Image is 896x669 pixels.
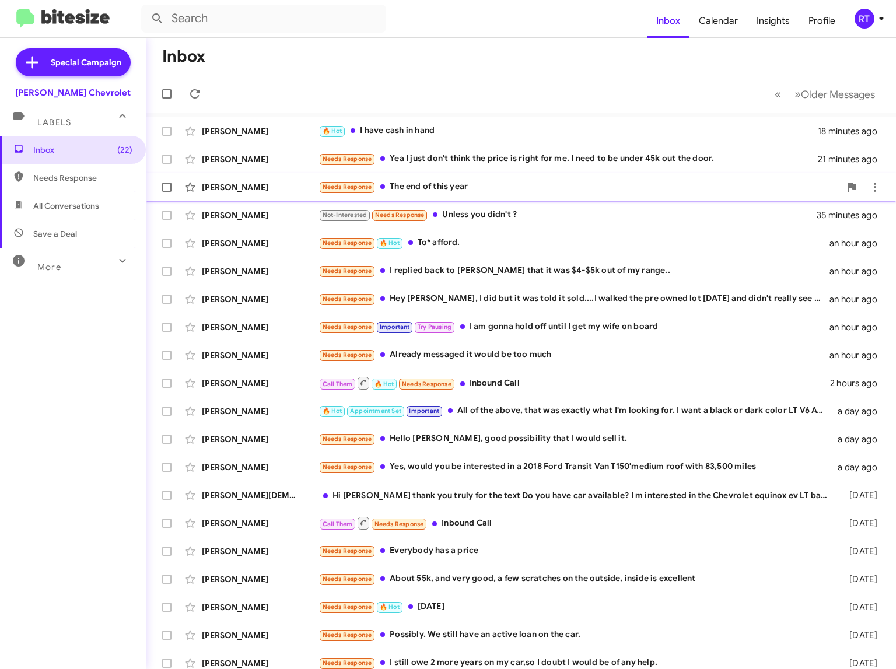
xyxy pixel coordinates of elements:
span: Call Them [323,520,353,528]
div: Everybody has a price [318,544,835,558]
span: Needs Response [323,463,372,471]
span: Important [409,407,439,415]
button: Previous [768,82,788,106]
div: [PERSON_NAME] [202,629,318,641]
span: 🔥 Hot [380,239,400,247]
div: [PERSON_NAME] [202,601,318,613]
div: About 55k, and very good, a few scratches on the outside, inside is excellent [318,572,835,586]
div: [DATE] [318,600,835,614]
input: Search [141,5,386,33]
span: More [37,262,61,272]
div: 2 hours ago [830,377,887,389]
div: [PERSON_NAME] [202,405,318,417]
div: [PERSON_NAME] [202,349,318,361]
span: 🔥 Hot [323,127,342,135]
span: 🔥 Hot [323,407,342,415]
div: Hey [PERSON_NAME], I did but it was told it sold....I walked the pre owned lot [DATE] and didn't ... [318,292,829,306]
a: Profile [799,4,845,38]
span: 🔥 Hot [380,603,400,611]
div: [DATE] [835,573,887,585]
div: I have cash in hand [318,124,818,138]
div: [PERSON_NAME] [202,433,318,445]
div: Unless you didn't ? [318,208,817,222]
div: Already messaged it would be too much [318,348,829,362]
div: [PERSON_NAME] [202,153,318,165]
div: [PERSON_NAME] [202,265,318,277]
div: Yea I just don't think the price is right for me. I need to be under 45k out the door. [318,152,818,166]
span: Needs Response [375,211,425,219]
span: » [794,87,801,101]
div: an hour ago [829,265,887,277]
span: Needs Response [323,183,372,191]
a: Inbox [647,4,689,38]
span: Special Campaign [51,57,121,68]
div: [DATE] [835,517,887,529]
div: Yes, would you be interested in a 2018 Ford Transit Van T150'medium roof with 83,500 miles [318,460,835,474]
div: [DATE] [835,657,887,669]
div: 35 minutes ago [817,209,887,221]
button: Next [787,82,882,106]
div: [PERSON_NAME] [202,573,318,585]
span: Needs Response [323,323,372,331]
div: Inbound Call [318,376,830,390]
div: an hour ago [829,237,887,249]
span: Needs Response [323,267,372,275]
div: 21 minutes ago [818,153,887,165]
span: Labels [37,117,71,128]
div: [PERSON_NAME] [202,545,318,557]
div: [PERSON_NAME] [202,237,318,249]
span: Needs Response [33,172,132,184]
span: Needs Response [323,603,372,611]
div: an hour ago [829,293,887,305]
span: (22) [117,144,132,156]
div: Hello [PERSON_NAME], good possibility that I would sell it. [318,432,835,446]
span: Needs Response [323,575,372,583]
span: Call Them [323,380,353,388]
div: Possibly. We still have an active loan on the car. [318,628,835,642]
div: a day ago [835,405,887,417]
div: [PERSON_NAME] [202,657,318,669]
div: [PERSON_NAME] [202,181,318,193]
span: Needs Response [402,380,452,388]
div: RT [855,9,874,29]
div: I am gonna hold off until I get my wife on board [318,320,829,334]
a: Special Campaign [16,48,131,76]
span: Needs Response [323,155,372,163]
nav: Page navigation example [768,82,882,106]
div: [DATE] [835,601,887,613]
span: Inbox [33,144,132,156]
a: Calendar [689,4,747,38]
div: [PERSON_NAME] [202,377,318,389]
div: [PERSON_NAME] [202,125,318,137]
div: I replied back to [PERSON_NAME] that it was $4-$5k out of my range.. [318,264,829,278]
div: an hour ago [829,321,887,333]
span: Save a Deal [33,228,77,240]
div: [PERSON_NAME] [202,461,318,473]
span: Try Pausing [418,323,452,331]
div: a day ago [835,433,887,445]
div: [PERSON_NAME] [202,517,318,529]
span: Needs Response [323,547,372,555]
span: Needs Response [323,631,372,639]
div: [PERSON_NAME] [202,293,318,305]
span: Older Messages [801,88,875,101]
div: All of the above, that was exactly what I'm looking for. I want a black or dark color LT V6 AWD b... [318,404,835,418]
span: « [775,87,781,101]
div: Hi [PERSON_NAME] thank you truly for the text Do you have car available? I m interested in the Ch... [318,489,835,501]
div: To* afford. [318,236,829,250]
div: [DATE] [835,545,887,557]
span: Needs Response [323,239,372,247]
span: Not-Interested [323,211,367,219]
div: [DATE] [835,629,887,641]
div: [PERSON_NAME] [202,321,318,333]
div: The end of this year [318,180,840,194]
span: Needs Response [323,351,372,359]
div: a day ago [835,461,887,473]
span: Needs Response [323,295,372,303]
span: All Conversations [33,200,99,212]
span: 🔥 Hot [374,380,394,388]
a: Insights [747,4,799,38]
span: Needs Response [323,435,372,443]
